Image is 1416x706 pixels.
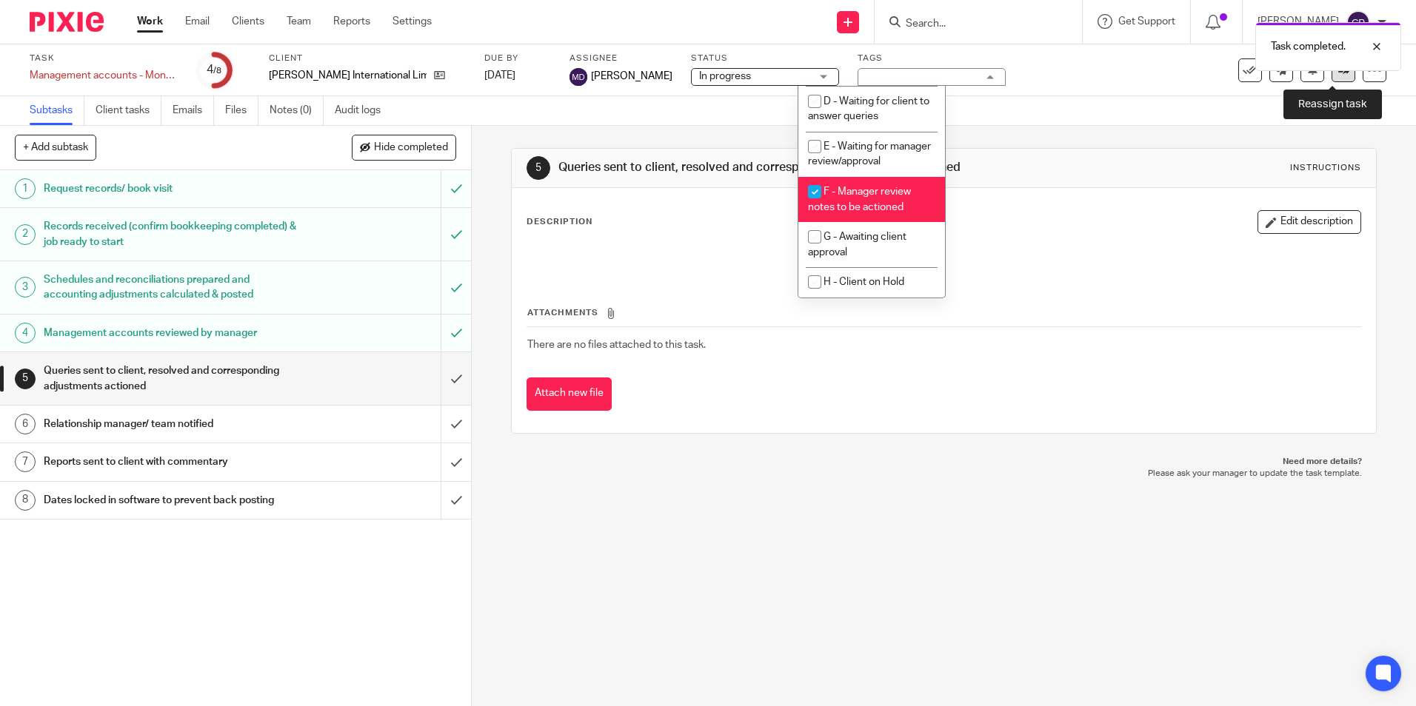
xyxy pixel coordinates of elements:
[570,68,587,86] img: svg%3E
[1346,10,1370,34] img: svg%3E
[1290,162,1361,174] div: Instructions
[527,156,550,180] div: 5
[527,216,592,228] p: Description
[484,70,515,81] span: [DATE]
[269,68,427,83] p: [PERSON_NAME] International Limited
[44,451,298,473] h1: Reports sent to client with commentary
[374,142,448,154] span: Hide completed
[15,224,36,245] div: 2
[30,53,178,64] label: Task
[526,456,1361,468] p: Need more details?
[15,414,36,434] div: 6
[44,489,298,511] h1: Dates locked in software to prevent back posting
[570,53,672,64] label: Assignee
[213,67,221,75] small: /8
[484,53,551,64] label: Due by
[44,178,298,200] h1: Request records/ book visit
[287,14,311,29] a: Team
[173,96,214,125] a: Emails
[15,323,36,343] div: 4
[1271,39,1346,54] p: Task completed.
[96,96,161,125] a: Client tasks
[808,96,929,122] span: D - Waiting for client to answer queries
[591,69,672,84] span: [PERSON_NAME]
[824,277,904,287] span: H - Client on Hold
[269,53,466,64] label: Client
[333,14,370,29] a: Reports
[808,141,931,167] span: E - Waiting for manager review/approval
[558,160,975,175] h1: Queries sent to client, resolved and corresponding adjustments actioned
[44,215,298,253] h1: Records received (confirm bookkeeping completed) & job ready to start
[526,468,1361,480] p: Please ask your manager to update the task template.
[44,360,298,397] h1: Queries sent to client, resolved and corresponding adjustments actioned
[44,269,298,306] h1: Schedules and reconciliations prepared and accounting adjustments calculated & posted
[232,14,264,29] a: Clients
[15,451,36,472] div: 7
[808,232,906,258] span: G - Awaiting client approval
[15,135,96,160] button: + Add subtask
[808,186,911,212] span: F - Manager review notes to be actioned
[225,96,258,125] a: Files
[1258,210,1361,234] button: Edit description
[207,61,221,78] div: 4
[270,96,324,125] a: Notes (0)
[393,14,432,29] a: Settings
[527,377,612,411] button: Attach new file
[352,135,456,160] button: Hide completed
[44,322,298,344] h1: Management accounts reviewed by manager
[335,96,392,125] a: Audit logs
[699,71,751,81] span: In progress
[30,96,84,125] a: Subtasks
[691,53,839,64] label: Status
[15,490,36,511] div: 8
[30,12,104,32] img: Pixie
[15,178,36,199] div: 1
[527,340,706,350] span: There are no files attached to this task.
[15,369,36,389] div: 5
[15,277,36,297] div: 3
[30,68,178,83] div: Management accounts - Monthly
[527,309,598,317] span: Attachments
[44,413,298,435] h1: Relationship manager/ team notified
[185,14,210,29] a: Email
[137,14,163,29] a: Work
